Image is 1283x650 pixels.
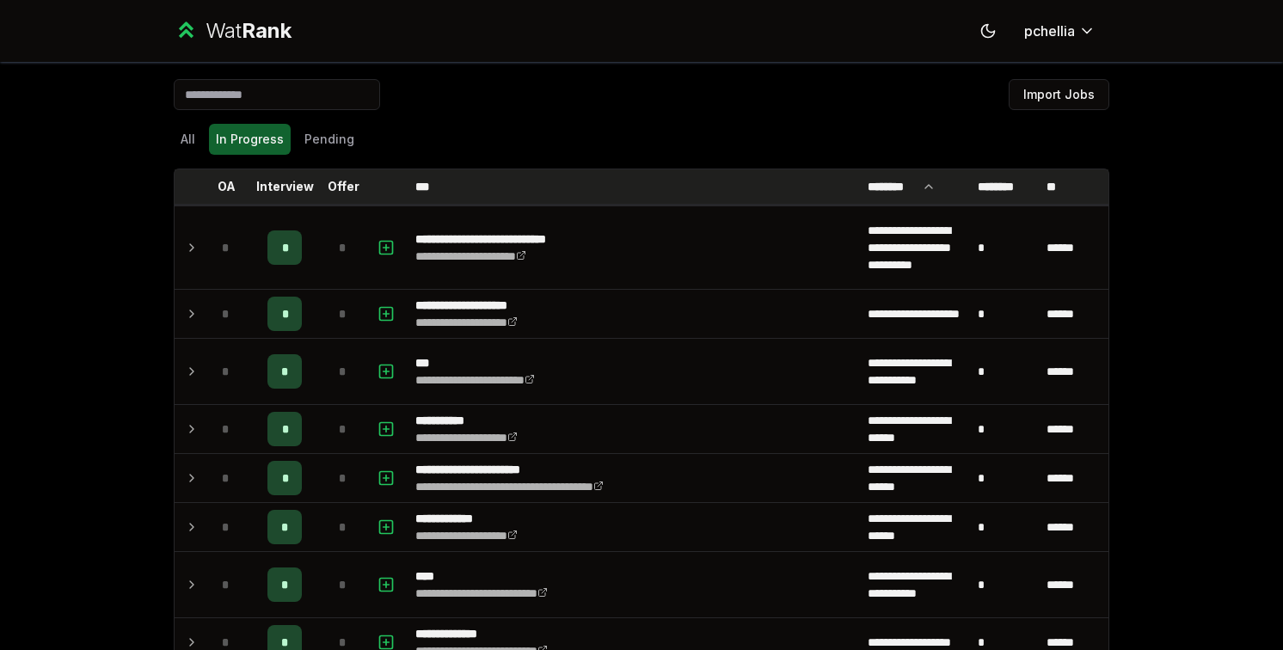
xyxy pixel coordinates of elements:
p: OA [218,178,236,195]
button: In Progress [209,124,291,155]
span: Rank [242,18,292,43]
p: Interview [256,178,314,195]
button: All [174,124,202,155]
div: Wat [206,17,292,45]
button: Import Jobs [1009,79,1109,110]
button: Pending [298,124,361,155]
button: pchellia [1010,15,1109,46]
a: WatRank [174,17,292,45]
span: pchellia [1024,21,1075,41]
p: Offer [328,178,359,195]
